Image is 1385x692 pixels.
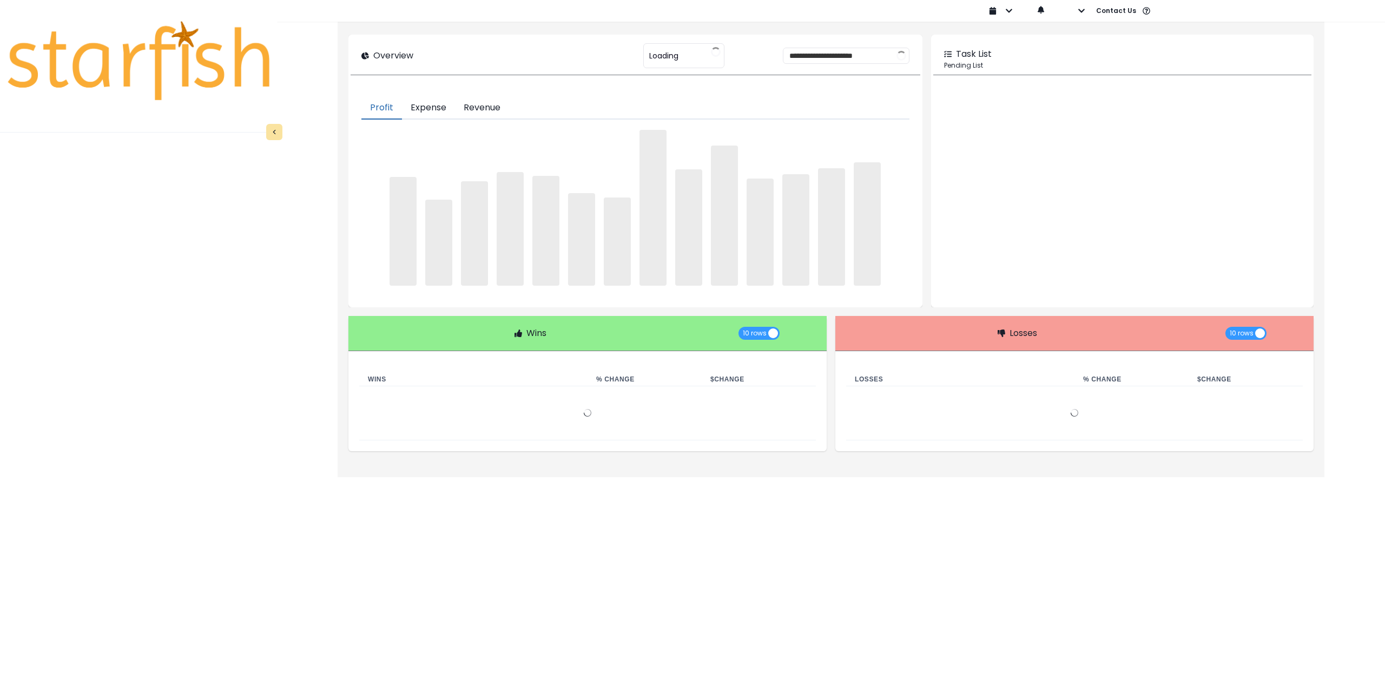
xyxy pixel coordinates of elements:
[1189,373,1303,386] th: $ Change
[956,48,992,61] p: Task List
[702,373,816,386] th: $ Change
[854,162,881,285] span: ‌
[497,172,524,286] span: ‌
[1230,327,1254,340] span: 10 rows
[782,174,809,286] span: ‌
[743,327,767,340] span: 10 rows
[455,97,509,120] button: Revenue
[944,61,1301,70] p: Pending List
[361,97,402,120] button: Profit
[390,177,417,285] span: ‌
[604,197,631,285] span: ‌
[373,49,413,62] p: Overview
[1074,373,1189,386] th: % Change
[711,146,738,286] span: ‌
[425,200,452,285] span: ‌
[846,373,1074,386] th: Losses
[568,193,595,286] span: ‌
[526,327,546,340] p: Wins
[588,373,702,386] th: % Change
[747,179,774,286] span: ‌
[639,130,667,286] span: ‌
[649,44,678,67] span: Loading
[461,181,488,286] span: ‌
[359,373,588,386] th: Wins
[1010,327,1037,340] p: Losses
[402,97,455,120] button: Expense
[818,168,845,285] span: ‌
[675,169,702,286] span: ‌
[532,176,559,285] span: ‌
